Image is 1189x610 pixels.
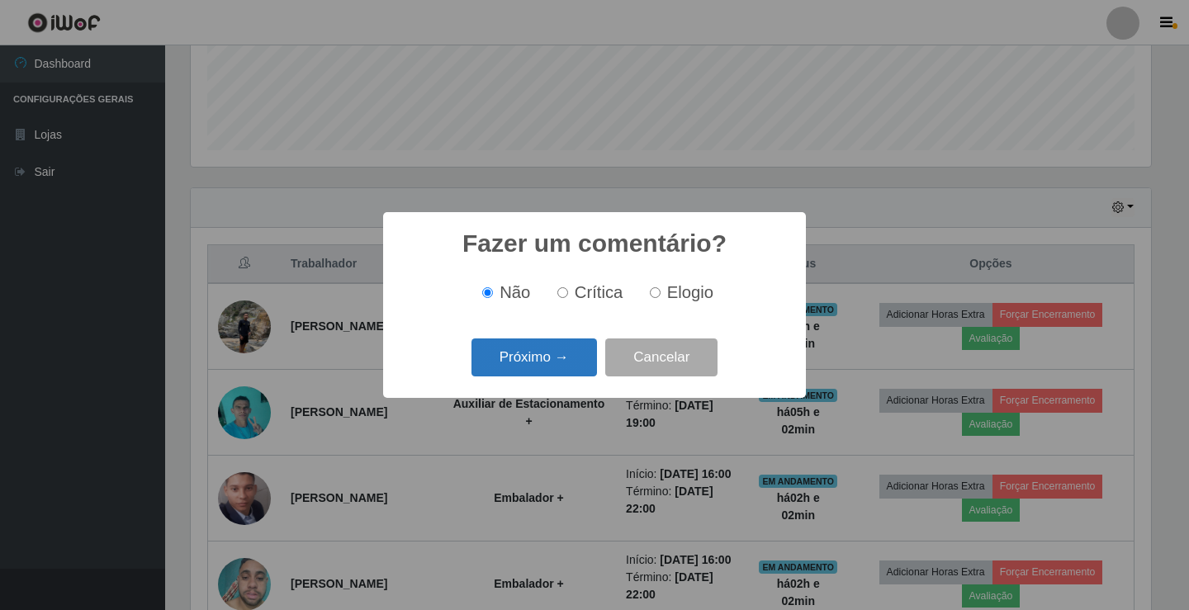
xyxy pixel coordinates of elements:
input: Elogio [650,287,661,298]
span: Crítica [575,283,623,301]
button: Próximo → [471,338,597,377]
h2: Fazer um comentário? [462,229,727,258]
input: Não [482,287,493,298]
span: Não [500,283,530,301]
input: Crítica [557,287,568,298]
span: Elogio [667,283,713,301]
button: Cancelar [605,338,718,377]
